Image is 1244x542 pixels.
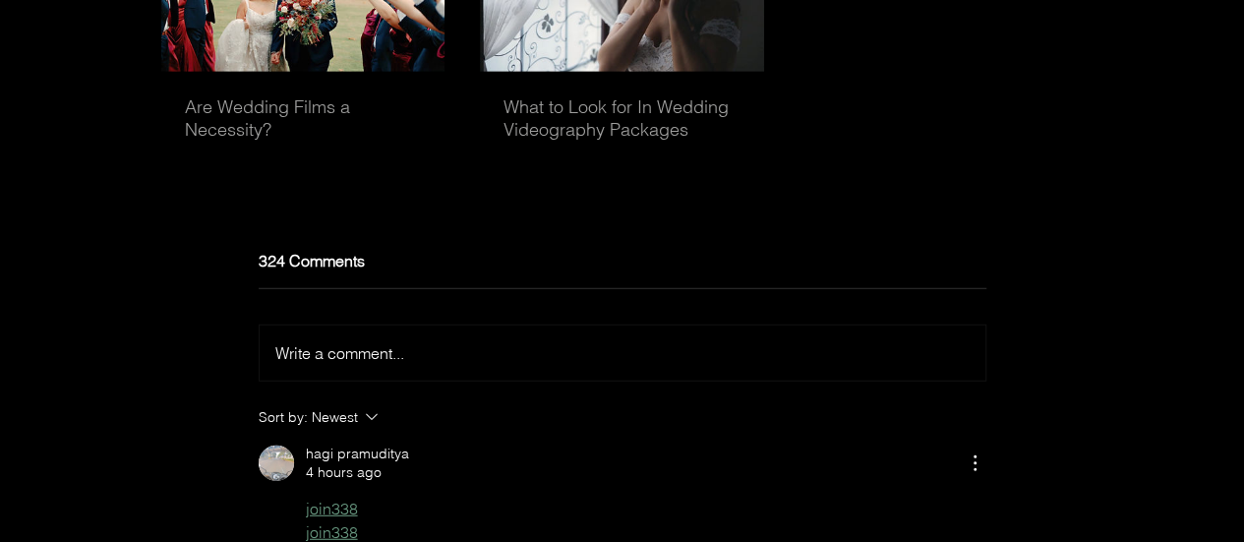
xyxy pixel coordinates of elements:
[306,463,382,482] span: 4 hours ago
[260,326,985,381] button: Write a comment...
[259,405,312,429] span: Sort by:
[963,452,986,475] button: More Actions
[259,253,986,269] h2: 324 Comments
[259,446,294,481] img: hagi pramuditya
[504,95,740,141] a: What to Look for In Wedding Videography Packages
[259,405,534,429] button: Sort by:Newest
[275,343,404,363] span: Write a comment...
[312,405,358,429] div: Newest
[306,499,358,518] a: join338
[306,522,358,542] a: join338
[306,445,409,463] span: hagi pramuditya
[185,95,422,141] a: Are Wedding Films a Necessity?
